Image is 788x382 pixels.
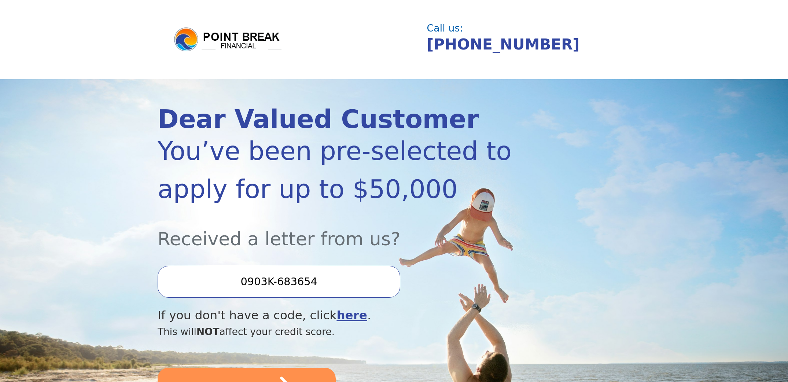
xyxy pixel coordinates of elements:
[158,324,560,339] div: This will affect your credit score.
[158,266,400,297] input: Enter your Offer Code:
[173,26,283,53] img: logo.png
[158,132,560,208] div: You’ve been pre-selected to apply for up to $50,000
[336,308,367,322] a: here
[158,208,560,253] div: Received a letter from us?
[427,36,580,53] a: [PHONE_NUMBER]
[196,326,220,337] span: NOT
[427,23,624,33] div: Call us:
[158,306,560,324] div: If you don't have a code, click .
[158,107,560,132] div: Dear Valued Customer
